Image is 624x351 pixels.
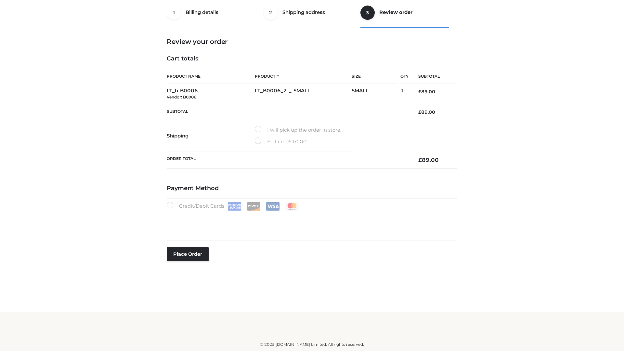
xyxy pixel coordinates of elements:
th: Product # [255,69,352,84]
bdi: 89.00 [418,89,435,95]
h3: Review your order [167,38,457,45]
span: £ [418,157,422,163]
th: Product Name [167,69,255,84]
img: Amex [227,202,241,211]
span: £ [418,89,421,95]
td: 1 [400,84,409,104]
td: LT_B0006_2-_-SMALL [255,84,352,104]
button: Place order [167,247,209,261]
th: Size [352,69,397,84]
th: Order Total [167,151,409,169]
td: LT_b-B0006 [167,84,255,104]
th: Qty [400,69,409,84]
div: © 2025 [DOMAIN_NAME] Limited. All rights reserved. [97,341,527,348]
td: SMALL [352,84,400,104]
img: Discover [247,202,261,211]
th: Subtotal [167,104,409,120]
label: Credit/Debit Cards [167,202,300,211]
label: Flat rate: [255,137,307,146]
h4: Payment Method [167,185,457,192]
bdi: 89.00 [418,157,439,163]
span: £ [418,109,421,115]
label: I will pick up the order in store. [255,126,341,134]
img: Mastercard [285,202,299,211]
span: £ [288,138,292,145]
img: Visa [266,202,280,211]
th: Shipping [167,120,255,151]
th: Subtotal [409,69,457,84]
bdi: 10.00 [288,138,307,145]
h4: Cart totals [167,55,457,62]
small: Vendor: B0006 [167,95,196,99]
bdi: 89.00 [418,109,435,115]
iframe: Secure payment input frame [165,209,456,233]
